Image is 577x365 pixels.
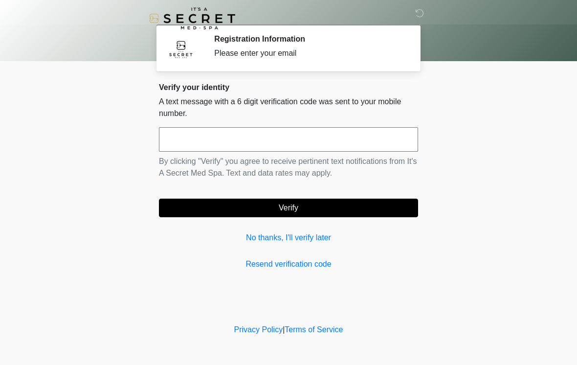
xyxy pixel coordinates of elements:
h2: Registration Information [214,34,403,44]
button: Verify [159,199,418,217]
a: Resend verification code [159,258,418,270]
p: By clicking "Verify" you agree to receive pertinent text notifications from It's A Secret Med Spa... [159,156,418,179]
img: Agent Avatar [166,34,196,64]
p: A text message with a 6 digit verification code was sent to your mobile number. [159,96,418,119]
a: Privacy Policy [234,325,283,334]
a: No thanks, I'll verify later [159,232,418,244]
h2: Verify your identity [159,83,418,92]
a: Terms of Service [285,325,343,334]
a: | [283,325,285,334]
img: It's A Secret Med Spa Logo [149,7,235,29]
div: Please enter your email [214,47,403,59]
